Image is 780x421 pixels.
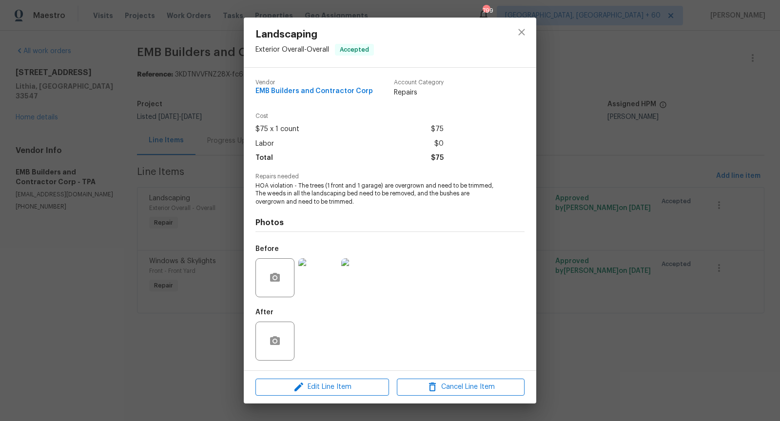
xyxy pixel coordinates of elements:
div: 799 [483,6,489,16]
h5: Before [255,246,279,252]
span: $75 x 1 count [255,122,299,136]
button: Cancel Line Item [397,379,525,396]
button: close [510,20,533,44]
span: Cost [255,113,444,119]
h5: After [255,309,273,316]
button: Edit Line Item [255,379,389,396]
span: Cancel Line Item [400,381,522,393]
span: Accepted [336,45,373,55]
span: $75 [431,151,444,165]
span: Vendor [255,79,373,86]
span: Landscaping [255,29,374,40]
span: Exterior Overall - Overall [255,46,329,53]
h4: Photos [255,218,525,228]
span: HOA violation - The trees (1 front and 1 garage) are overgrown and need to be trimmed, The weeds ... [255,182,498,206]
span: $0 [434,137,444,151]
span: Edit Line Item [258,381,386,393]
span: Labor [255,137,274,151]
span: Account Category [394,79,444,86]
span: Total [255,151,273,165]
span: EMB Builders and Contractor Corp [255,88,373,95]
span: Repairs [394,88,444,97]
span: $75 [431,122,444,136]
span: Repairs needed [255,173,525,180]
